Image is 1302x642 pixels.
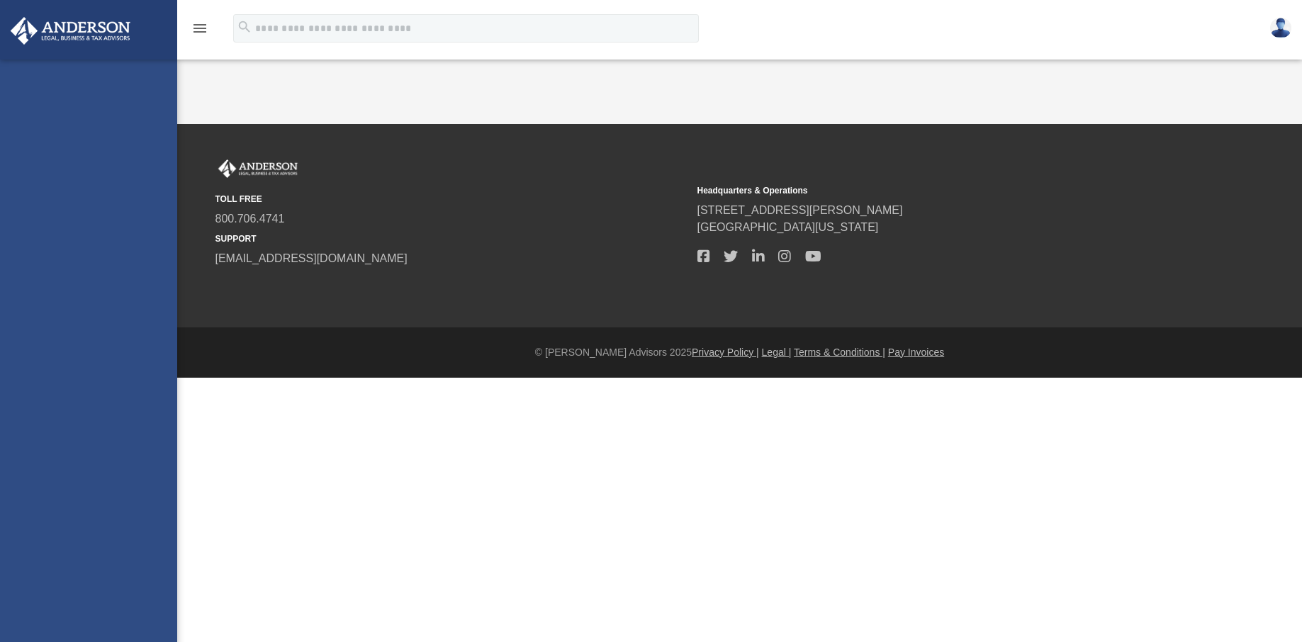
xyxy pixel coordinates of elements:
a: Legal | [762,347,792,358]
small: Headquarters & Operations [697,184,1169,197]
i: menu [191,20,208,37]
a: [EMAIL_ADDRESS][DOMAIN_NAME] [215,252,408,264]
a: menu [191,27,208,37]
a: 800.706.4741 [215,213,285,225]
small: TOLL FREE [215,193,688,205]
small: SUPPORT [215,232,688,245]
a: Pay Invoices [888,347,944,358]
a: Privacy Policy | [692,347,759,358]
a: Terms & Conditions | [794,347,885,358]
div: © [PERSON_NAME] Advisors 2025 [177,345,1302,360]
a: [STREET_ADDRESS][PERSON_NAME] [697,204,903,216]
a: [GEOGRAPHIC_DATA][US_STATE] [697,221,879,233]
img: User Pic [1270,18,1291,38]
img: Anderson Advisors Platinum Portal [215,159,301,178]
i: search [237,19,252,35]
img: Anderson Advisors Platinum Portal [6,17,135,45]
